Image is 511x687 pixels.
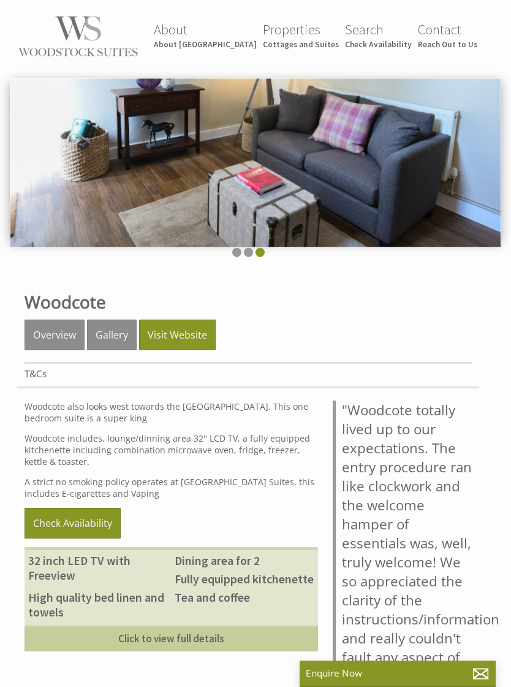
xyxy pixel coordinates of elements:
a: Check Availability [25,508,121,539]
li: Fully equipped kitchenette [171,570,317,588]
li: 32 inch LED TV with Freeview [25,551,171,585]
a: ContactReach Out to Us [418,21,477,50]
p: A strict no smoking policy operates at [GEOGRAPHIC_DATA] Suites, this includes E-cigarettes and V... [25,476,318,499]
a: SearchCheck Availability [345,21,412,50]
p: Enquire Now [306,667,490,680]
li: Dining area for 2 [171,551,317,570]
small: Check Availability [345,39,412,50]
li: Tea and coffee [171,588,317,607]
img: Woodstock Suites [17,13,140,59]
a: Woodcote [25,290,106,313]
li: High quality bed linen and towels [25,588,171,621]
a: AboutAbout [GEOGRAPHIC_DATA] [154,21,257,50]
p: Woodcote also looks west towards the [GEOGRAPHIC_DATA]. This one bedroom suite is a super king [25,401,318,424]
a: Overview [25,320,85,350]
small: About [GEOGRAPHIC_DATA] [154,39,257,50]
small: Reach Out to Us [418,39,477,50]
a: PropertiesCottages and Suites [263,21,339,50]
small: Cottages and Suites [263,39,339,50]
a: Visit Website [139,320,216,350]
a: T&Cs [25,367,47,380]
p: Woodcote includes, lounge/dinning area 32'' LCD TV, a fully equipped kitchenette including combin... [25,432,318,467]
a: Click to view full details [25,625,318,651]
a: Gallery [87,320,137,350]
